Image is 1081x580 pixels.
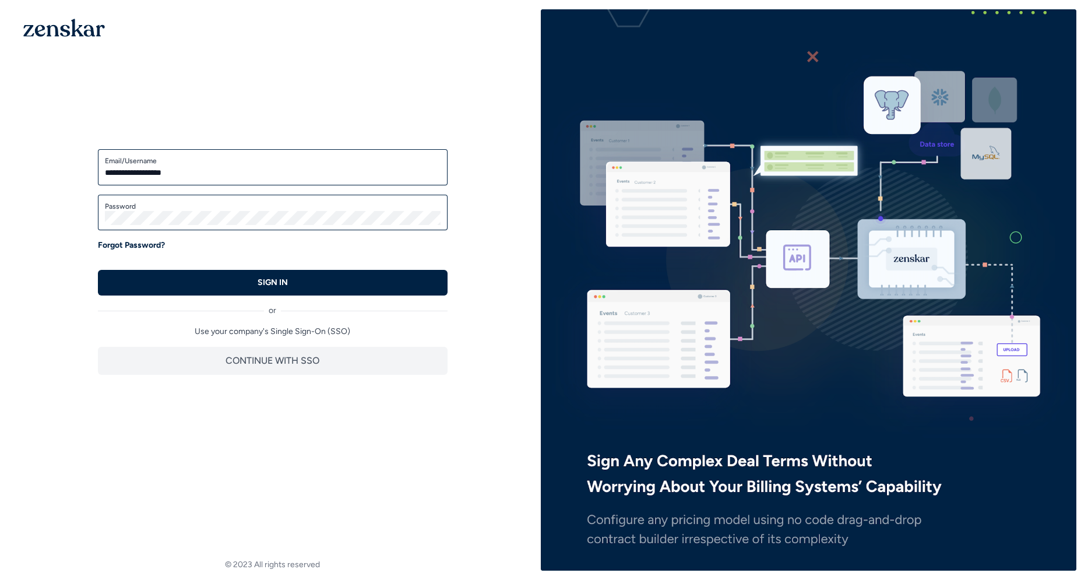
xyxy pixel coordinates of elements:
[98,326,448,338] p: Use your company's Single Sign-On (SSO)
[98,347,448,375] button: CONTINUE WITH SSO
[258,277,288,289] p: SIGN IN
[98,240,165,251] a: Forgot Password?
[105,202,441,211] label: Password
[5,559,541,571] footer: © 2023 All rights reserved
[98,296,448,317] div: or
[105,156,441,166] label: Email/Username
[98,270,448,296] button: SIGN IN
[23,19,105,37] img: 1OGAJ2xQqyY4LXKgY66KYq0eOWRCkrZdAb3gUhuVAqdWPZE9SRJmCz+oDMSn4zDLXe31Ii730ItAGKgCKgCCgCikA4Av8PJUP...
